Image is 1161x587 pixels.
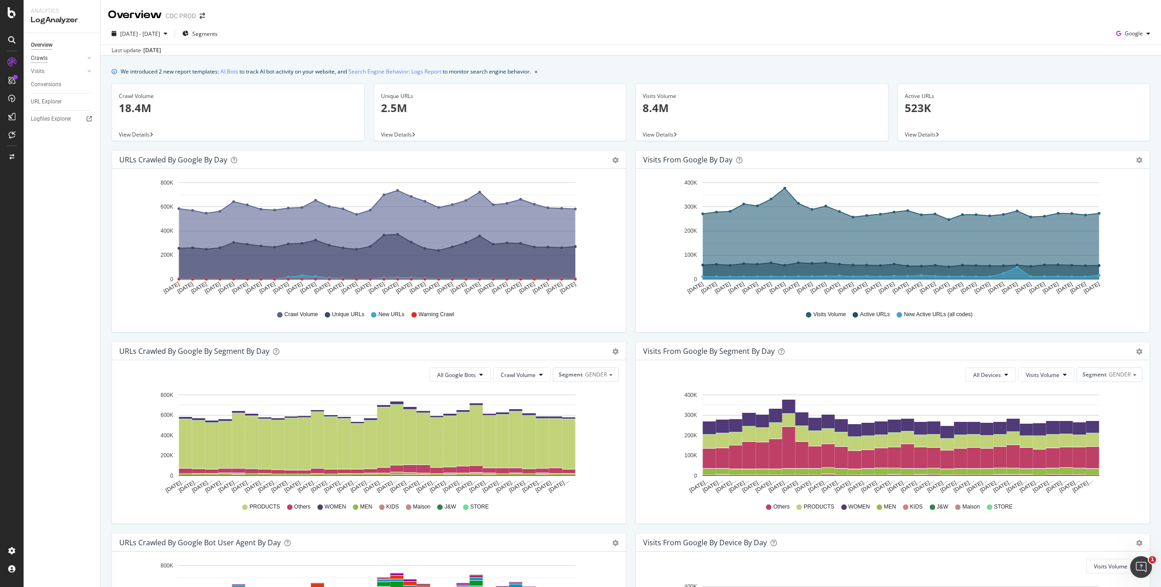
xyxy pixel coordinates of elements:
[31,40,94,50] a: Overview
[419,311,454,318] span: Warning Crawl
[463,281,481,295] text: [DATE]
[31,7,93,15] div: Analytics
[937,503,948,511] span: J&W
[170,276,173,283] text: 0
[108,7,162,23] div: Overview
[850,281,868,295] text: [DATE]
[31,97,94,107] a: URL Explorer
[119,92,357,100] div: Crawl Volume
[684,412,697,418] text: 300K
[1055,281,1073,295] text: [DATE]
[120,30,160,38] span: [DATE] - [DATE]
[904,311,972,318] span: New Active URLs (all codes)
[612,540,619,546] div: gear
[381,131,412,138] span: View Details
[612,348,619,355] div: gear
[340,281,358,295] text: [DATE]
[244,281,263,295] text: [DATE]
[381,92,620,100] div: Unique URLs
[31,114,71,124] div: Logfiles Explorer
[1086,559,1142,573] button: Visits Volume
[444,503,456,511] span: J&W
[437,371,476,379] span: All Google Bots
[973,371,1001,379] span: All Devices
[31,54,85,63] a: Crawls
[684,432,697,439] text: 200K
[108,26,171,41] button: [DATE] - [DATE]
[143,46,161,54] div: [DATE]
[31,80,94,89] a: Conversions
[1094,563,1127,570] span: Visits Volume
[429,367,491,382] button: All Google Bots
[612,157,619,163] div: gear
[849,503,870,511] span: WOMEN
[121,67,531,76] div: We introduced 2 new report templates: to track AI bot activity on your website, and to monitor se...
[1112,26,1154,41] button: Google
[31,67,44,76] div: Visits
[161,412,173,418] text: 600K
[119,176,615,302] svg: A chart.
[755,281,773,295] text: [DATE]
[782,281,800,295] text: [DATE]
[823,281,841,295] text: [DATE]
[905,131,936,138] span: View Details
[891,281,909,295] text: [DATE]
[327,281,345,295] text: [DATE]
[910,503,923,511] span: KIDS
[204,281,222,295] text: [DATE]
[694,276,697,283] text: 0
[258,281,276,295] text: [DATE]
[395,281,413,295] text: [DATE]
[367,281,385,295] text: [DATE]
[190,281,208,295] text: [DATE]
[413,503,431,511] span: Maison
[643,131,673,138] span: View Details
[1109,371,1131,378] span: GENDER
[31,54,48,63] div: Crawls
[727,281,746,295] text: [DATE]
[643,389,1139,494] div: A chart.
[810,281,828,295] text: [DATE]
[694,473,697,479] text: 0
[381,100,620,116] p: 2.5M
[1083,371,1107,378] span: Segment
[864,281,882,295] text: [DATE]
[795,281,814,295] text: [DATE]
[161,432,173,439] text: 400K
[286,281,304,295] text: [DATE]
[1069,281,1087,295] text: [DATE]
[381,281,400,295] text: [DATE]
[192,30,218,38] span: Segments
[994,503,1013,511] span: STORE
[386,503,399,511] span: KIDS
[493,367,551,382] button: Crawl Volume
[31,80,61,89] div: Conversions
[220,67,238,76] a: AI Bots
[119,538,281,547] div: URLs Crawled by Google bot User Agent By Day
[966,367,1016,382] button: All Devices
[684,252,697,259] text: 100K
[161,563,173,569] text: 800K
[161,180,173,186] text: 800K
[684,452,697,459] text: 100K
[161,228,173,234] text: 400K
[161,392,173,398] text: 800K
[348,67,441,76] a: Search Engine Behavior: Logs Report
[878,281,896,295] text: [DATE]
[1015,281,1033,295] text: [DATE]
[1136,157,1142,163] div: gear
[643,155,732,164] div: Visits from Google by day
[905,281,923,295] text: [DATE]
[436,281,454,295] text: [DATE]
[119,155,227,164] div: URLs Crawled by Google by day
[643,176,1139,302] svg: A chart.
[31,114,94,124] a: Logfiles Explorer
[837,281,855,295] text: [DATE]
[686,281,704,295] text: [DATE]
[176,281,195,295] text: [DATE]
[585,371,607,378] span: GENDER
[504,281,522,295] text: [DATE]
[1018,367,1074,382] button: Visits Volume
[973,281,991,295] text: [DATE]
[741,281,759,295] text: [DATE]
